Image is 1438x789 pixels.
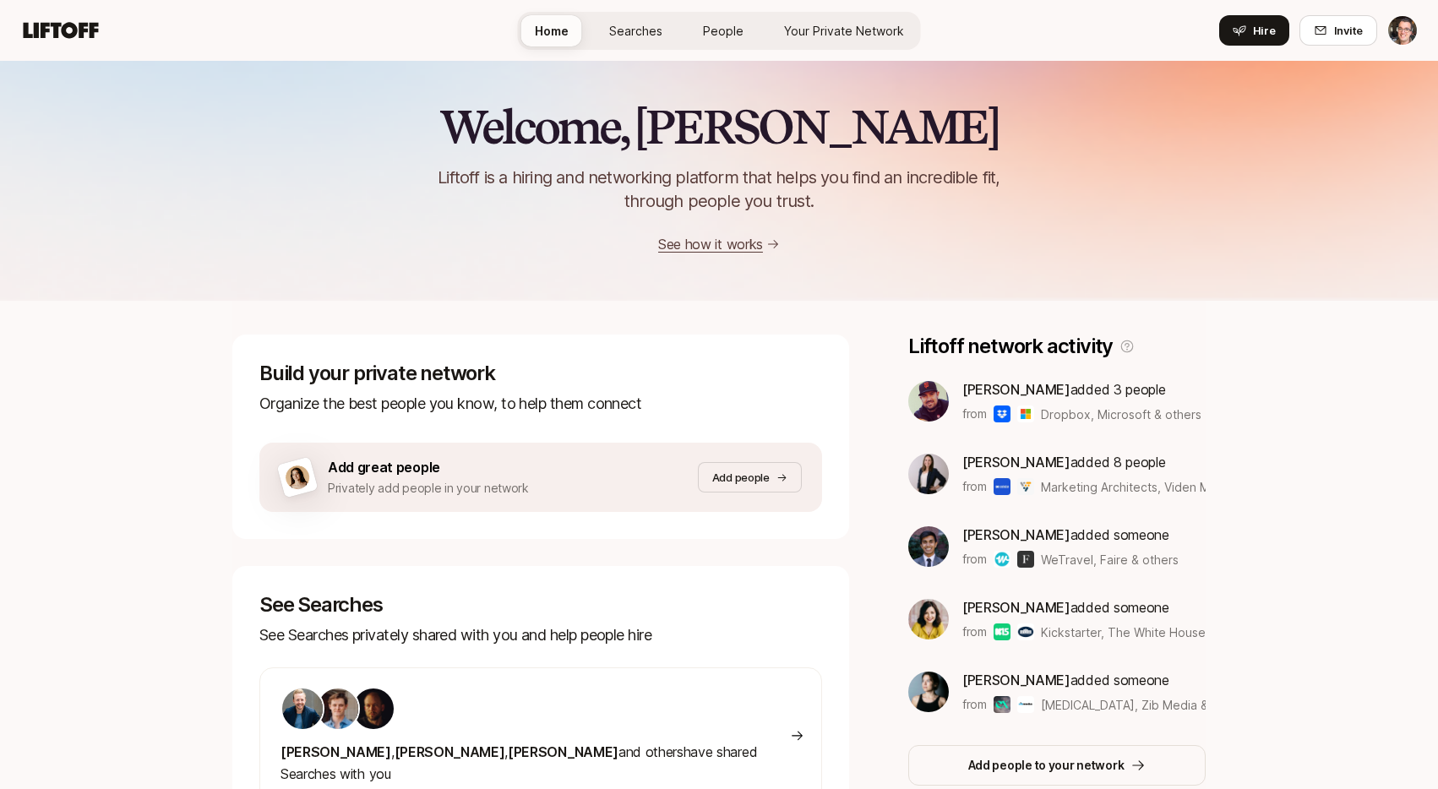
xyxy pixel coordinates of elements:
button: Hire [1219,15,1289,46]
p: added someone [962,669,1206,691]
button: Add people to your network [908,745,1206,786]
button: Eric Smith [1387,15,1418,46]
img: woman-on-brown-bg.png [283,463,312,492]
p: See Searches privately shared with you and help people hire [259,623,822,647]
span: Invite [1334,22,1363,39]
img: The White House [1017,623,1034,640]
img: Kickstarter [994,623,1010,640]
span: [PERSON_NAME] [962,454,1070,471]
p: Add people [712,469,770,486]
button: Invite [1299,15,1377,46]
p: Add great people [328,456,529,478]
p: from [962,404,987,424]
p: See Searches [259,593,822,617]
span: and others have shared Searches with you [281,743,757,782]
img: Exposure Therapy [994,696,1010,713]
img: WeTravel [994,551,1010,568]
img: ACg8ocLS2l1zMprXYdipp7mfi5ZAPgYYEnnfB-SEFN0Ix-QHc6UIcGI=s160-c [282,688,323,729]
span: [PERSON_NAME] [395,743,505,760]
span: Home [535,22,569,40]
p: from [962,549,987,569]
p: from [962,694,987,715]
span: Dropbox, Microsoft & others [1041,405,1201,423]
p: Privately add people in your network [328,478,529,498]
span: [PERSON_NAME] [508,743,618,760]
span: , [504,743,508,760]
p: Liftoff network activity [908,335,1113,358]
a: Your Private Network [771,15,918,46]
span: Your Private Network [784,22,904,40]
span: WeTravel, Faire & others [1041,551,1179,569]
img: 26d23996_e204_480d_826d_8aac4dc78fb2.jpg [353,688,394,729]
span: Kickstarter, The White House & others [1041,625,1256,639]
img: Marketing Architects [994,478,1010,495]
p: added someone [962,596,1206,618]
a: People [689,15,757,46]
span: Searches [609,22,662,40]
span: Hire [1253,22,1276,39]
p: from [962,622,987,642]
img: 4640b0e7_2b03_4c4f_be34_fa460c2e5c38.jpg [908,526,949,567]
p: from [962,476,987,497]
span: [MEDICAL_DATA], Zib Media & others [1041,698,1248,712]
a: Searches [596,15,676,46]
span: [PERSON_NAME] [962,599,1070,616]
img: 176ddbae_ac18_4805_84cf_508bbec0ddde.jpg [908,599,949,639]
button: Add people [698,462,802,492]
img: 3263d9e2_344a_4053_b33f_6d0678704667.jpg [318,688,358,729]
img: Zib Media [1017,696,1034,713]
img: Microsoft [1017,405,1034,422]
a: Home [521,15,582,46]
img: 539a6eb7_bc0e_4fa2_8ad9_ee091919e8d1.jpg [908,672,949,712]
p: added someone [962,524,1179,546]
span: [PERSON_NAME] [962,672,1070,688]
p: Liftoff is a hiring and networking platform that helps you find an incredible fit, through people... [417,166,1021,213]
h2: Welcome, [PERSON_NAME] [439,101,1000,152]
span: , [391,743,395,760]
span: [PERSON_NAME] [962,526,1070,543]
p: added 8 people [962,451,1206,473]
img: a305352e_9152_435c_beb7_acc83ec683c2.jpg [908,381,949,422]
span: People [703,22,744,40]
img: Eric Smith [1388,16,1417,45]
img: 852addfd_733a_47d9_a7b4_67979b6cf4bf.jpg [908,454,949,494]
p: Organize the best people you know, to help them connect [259,392,822,416]
span: [PERSON_NAME] [962,381,1070,398]
span: [PERSON_NAME] [281,743,391,760]
p: Build your private network [259,362,822,385]
a: See how it works [658,236,763,253]
p: added 3 people [962,378,1201,400]
p: Add people to your network [968,755,1125,775]
img: Viden Marketing [1017,478,1034,495]
img: Dropbox [994,405,1010,422]
img: Faire [1017,551,1034,568]
span: Marketing Architects, Viden Marketing & others [1041,480,1307,494]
